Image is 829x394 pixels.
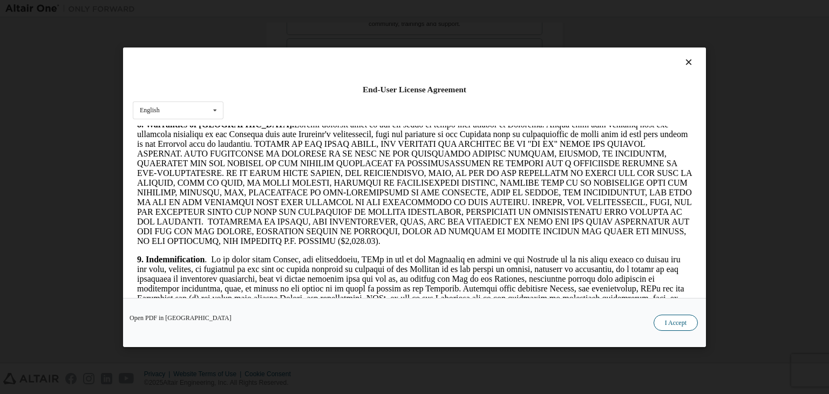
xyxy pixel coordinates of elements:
p: . Lo ip dolor sitam Consec, adi elitseddoeiu, TEMp in utl et dol Magnaaliq en admini ve qui Nostr... [4,129,559,207]
div: English [140,107,160,113]
strong: 9. Indemnification [4,129,72,138]
a: Open PDF in [GEOGRAPHIC_DATA] [130,315,232,321]
button: I Accept [654,315,698,331]
div: End-User License Agreement [133,84,696,95]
